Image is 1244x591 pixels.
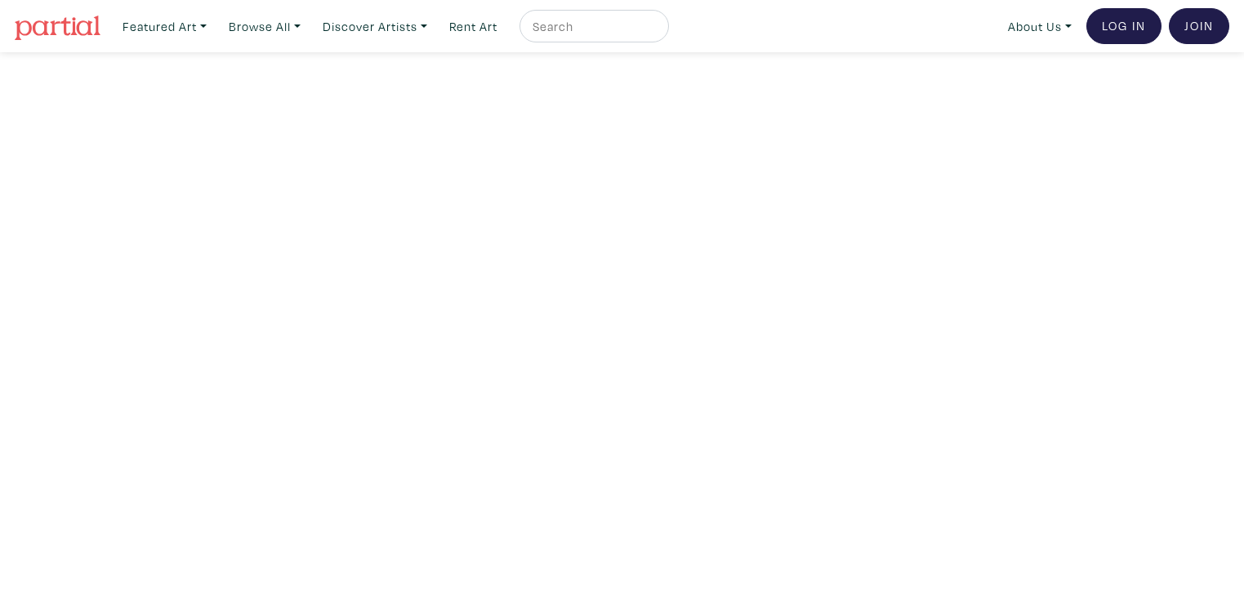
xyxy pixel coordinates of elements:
a: Browse All [221,10,308,43]
a: Log In [1086,8,1162,44]
a: Featured Art [115,10,214,43]
a: Discover Artists [315,10,435,43]
a: About Us [1001,10,1079,43]
input: Search [531,16,653,37]
a: Rent Art [442,10,505,43]
a: Join [1169,8,1229,44]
